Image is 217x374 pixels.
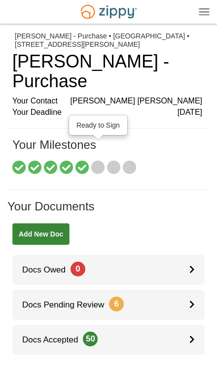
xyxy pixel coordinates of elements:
div: Your Contact [12,96,202,107]
a: Docs Pending Review6 [12,290,205,320]
span: Docs Pending Review [12,300,124,309]
h1: Your Documents [7,200,210,223]
div: [PERSON_NAME] - Purchase • [GEOGRAPHIC_DATA] • [STREET_ADDRESS][PERSON_NAME] [15,32,202,49]
img: Mobile Dropdown Menu [199,8,210,15]
div: Your Deadline [12,107,202,118]
a: Docs Owed0 [12,255,205,285]
span: Docs Accepted [12,335,98,344]
h1: [PERSON_NAME] - Purchase [12,52,202,91]
span: Docs Owed [12,265,85,274]
a: Docs Accepted50 [12,325,205,355]
span: [PERSON_NAME] [PERSON_NAME] [70,96,202,107]
span: [DATE] [178,107,202,118]
span: 0 [71,262,85,276]
span: 6 [109,297,124,311]
span: 50 [83,332,98,346]
h1: Your Milestones [12,138,202,161]
a: Add New Doc [12,223,70,245]
div: Ready to Sign [70,116,127,135]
